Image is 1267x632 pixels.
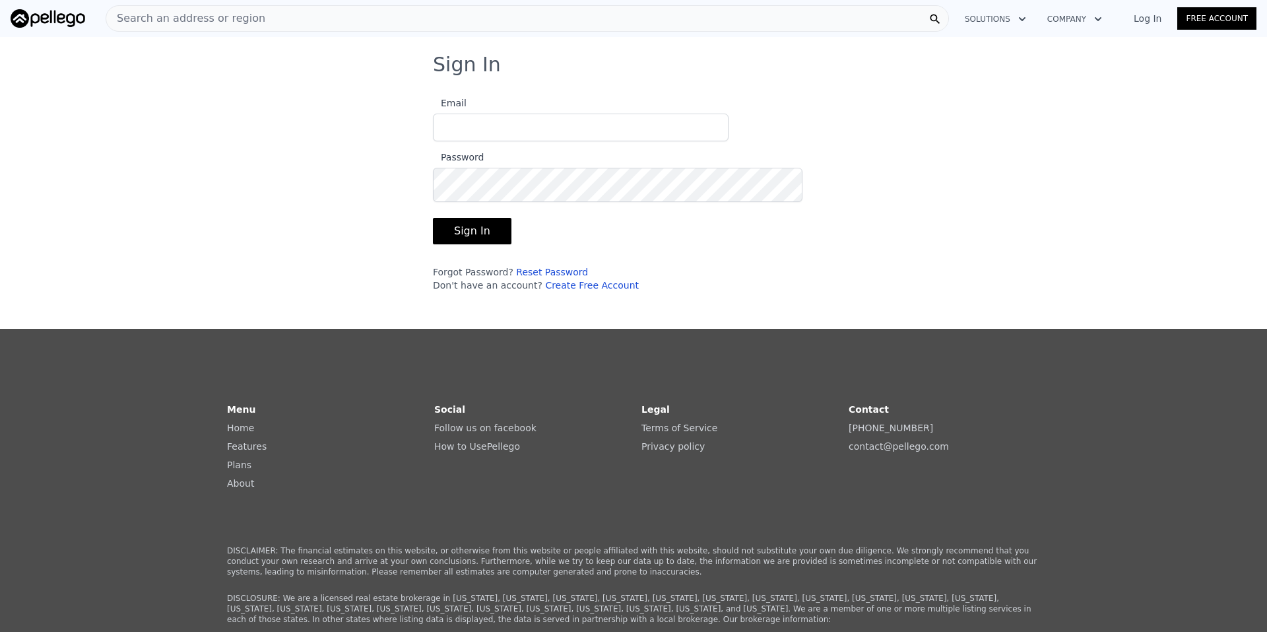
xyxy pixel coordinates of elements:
p: DISCLAIMER: The financial estimates on this website, or otherwise from this website or people aff... [227,545,1040,577]
a: Free Account [1177,7,1256,30]
a: Home [227,423,254,433]
a: How to UsePellego [434,441,520,452]
input: Password [433,168,802,202]
strong: Social [434,404,465,415]
input: Email [433,114,729,141]
img: Pellego [11,9,85,28]
button: Company [1037,7,1113,31]
a: Privacy policy [641,441,705,452]
p: DISCLOSURE: We are a licensed real estate brokerage in [US_STATE], [US_STATE], [US_STATE], [US_ST... [227,593,1040,625]
a: Create Free Account [545,280,639,291]
a: [PHONE_NUMBER] [849,423,933,433]
a: Features [227,441,267,452]
a: Reset Password [516,267,588,277]
a: Terms of Service [641,423,717,433]
a: About [227,478,254,489]
span: Search an address or region [106,11,265,26]
a: Log In [1118,12,1177,25]
button: Sign In [433,218,511,244]
strong: Legal [641,404,670,415]
a: Plans [227,460,251,470]
a: Follow us on facebook [434,423,536,433]
div: Forgot Password? Don't have an account? [433,265,729,292]
strong: Menu [227,404,255,415]
a: contact@pellego.com [849,441,949,452]
h3: Sign In [433,53,834,77]
strong: Contact [849,404,889,415]
span: Email [433,98,467,108]
span: Password [433,152,484,162]
button: Solutions [954,7,1037,31]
